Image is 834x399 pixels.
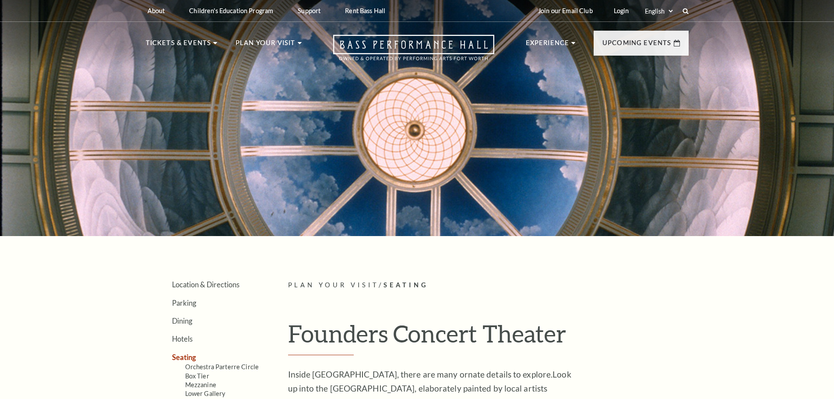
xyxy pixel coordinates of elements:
a: Box Tier [185,372,209,380]
p: Plan Your Visit [236,38,296,53]
p: Upcoming Events [602,38,672,53]
a: Parking [172,299,196,307]
span: Seating [384,281,429,289]
a: Orchestra Parterre Circle [185,363,259,371]
p: Children's Education Program [189,7,273,14]
span: Plan Your Visit [288,281,379,289]
p: Rent Bass Hall [345,7,385,14]
p: Experience [526,38,570,53]
a: Mezzanine [185,381,216,388]
a: Location & Directions [172,280,239,289]
p: Tickets & Events [146,38,211,53]
p: Support [298,7,320,14]
select: Select: [643,7,674,15]
a: Seating [172,353,196,361]
p: About [148,7,165,14]
p: / [288,280,689,291]
a: Hotels [172,335,193,343]
h1: Founders Concert Theater [288,319,689,355]
a: Dining [172,317,192,325]
a: Lower Gallery [185,390,225,397]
